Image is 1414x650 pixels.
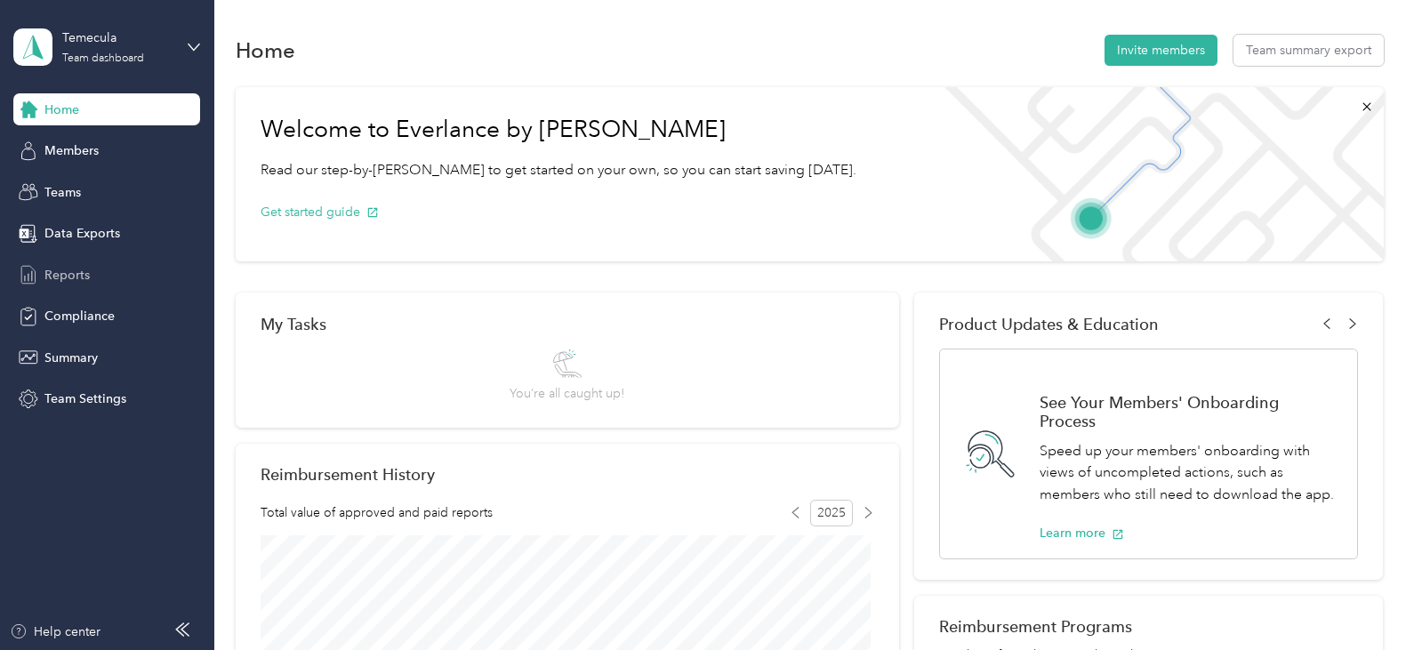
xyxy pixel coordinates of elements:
div: Temecula [62,28,173,47]
img: Welcome to everlance [927,87,1383,261]
button: Get started guide [261,203,379,221]
p: Speed up your members' onboarding with views of uncompleted actions, such as members who still ne... [1040,440,1338,506]
span: Product Updates & Education [939,315,1159,333]
p: Read our step-by-[PERSON_NAME] to get started on your own, so you can start saving [DATE]. [261,159,856,181]
span: 2025 [810,500,853,526]
span: You’re all caught up! [510,384,624,403]
span: Summary [44,349,98,367]
span: Total value of approved and paid reports [261,503,493,522]
h1: See Your Members' Onboarding Process [1040,393,1338,430]
button: Help center [10,622,100,641]
h1: Home [236,41,295,60]
span: Reports [44,266,90,285]
span: Compliance [44,307,115,325]
span: Data Exports [44,224,120,243]
h1: Welcome to Everlance by [PERSON_NAME] [261,116,856,144]
span: Home [44,100,79,119]
span: Teams [44,183,81,202]
div: Team dashboard [62,53,144,64]
h2: Reimbursement Programs [939,617,1358,636]
iframe: Everlance-gr Chat Button Frame [1314,550,1414,650]
h2: Reimbursement History [261,465,435,484]
button: Team summary export [1233,35,1384,66]
div: My Tasks [261,315,873,333]
span: Members [44,141,99,160]
button: Learn more [1040,524,1124,542]
span: Team Settings [44,389,126,408]
button: Invite members [1105,35,1217,66]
